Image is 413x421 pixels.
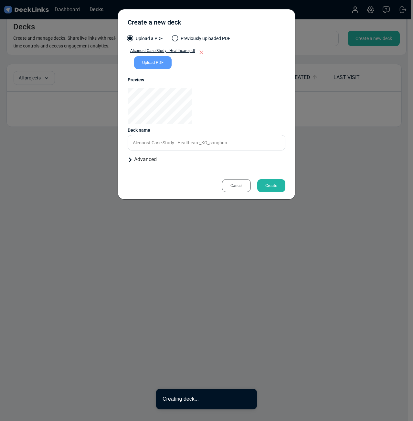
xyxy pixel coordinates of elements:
[128,135,285,150] input: Enter a name
[222,179,251,192] div: Cancel
[128,156,285,163] div: Advanced
[128,35,163,45] label: Upload a PDF
[163,395,247,403] div: Creating deck...
[247,395,250,402] button: close
[257,179,285,192] div: Create
[134,56,172,69] div: Upload PDF
[173,35,230,45] label: Previously uploaded PDF
[128,17,181,30] div: Create a new deck
[128,77,285,83] div: Preview
[128,127,285,134] div: Deck name
[128,48,195,56] a: Alconost Case Study - Healthcare.pdf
